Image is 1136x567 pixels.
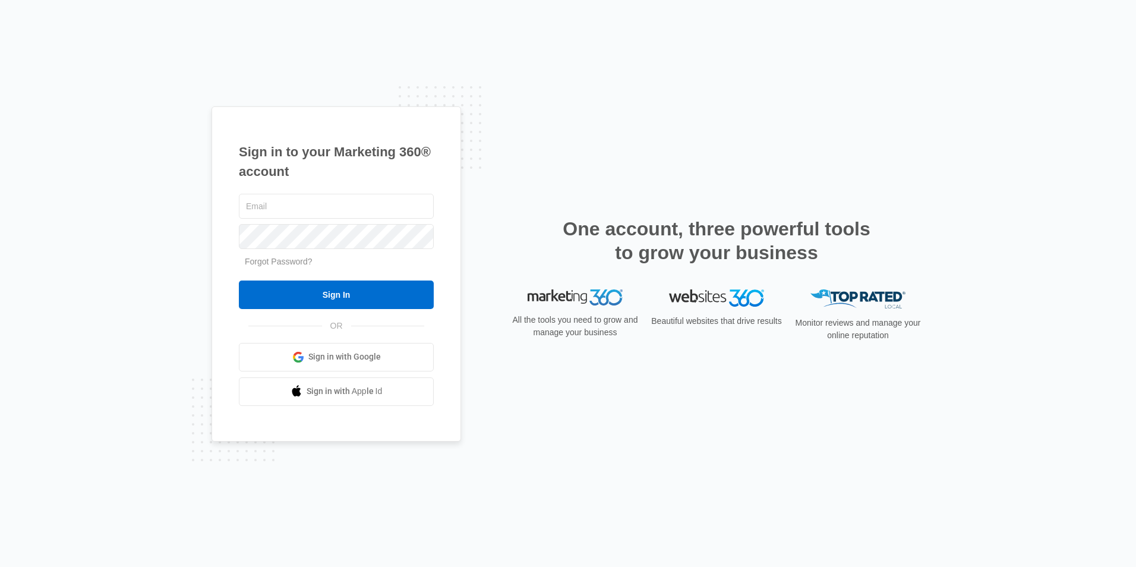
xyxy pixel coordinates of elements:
[307,385,383,398] span: Sign in with Apple Id
[308,351,381,363] span: Sign in with Google
[239,194,434,219] input: Email
[322,320,351,332] span: OR
[791,317,924,342] p: Monitor reviews and manage your online reputation
[239,343,434,371] a: Sign in with Google
[559,217,874,264] h2: One account, three powerful tools to grow your business
[245,257,313,266] a: Forgot Password?
[239,377,434,406] a: Sign in with Apple Id
[528,289,623,306] img: Marketing 360
[669,289,764,307] img: Websites 360
[239,281,434,309] input: Sign In
[509,314,642,339] p: All the tools you need to grow and manage your business
[650,315,783,327] p: Beautiful websites that drive results
[239,142,434,181] h1: Sign in to your Marketing 360® account
[810,289,905,309] img: Top Rated Local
